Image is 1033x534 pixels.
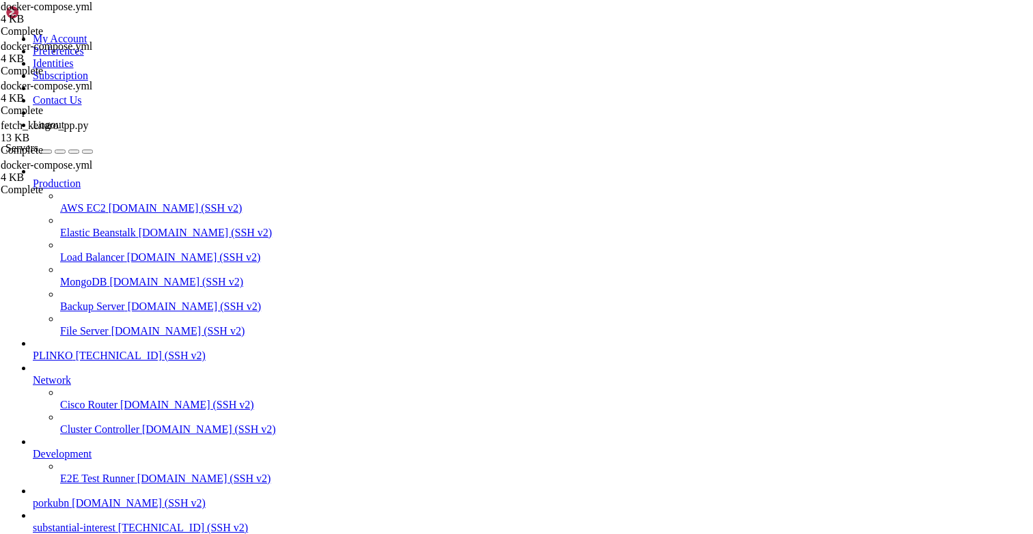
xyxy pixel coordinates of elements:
div: 4 KB [1,171,137,184]
span: fetch_keitaro_pp.py [1,120,137,144]
span: docker-compose.yml [1,1,137,25]
span: docker-compose.yml [1,1,92,12]
span: docker-compose.yml [1,80,137,104]
span: docker-compose.yml [1,159,92,171]
span: docker-compose.yml [1,40,137,65]
div: Complete [1,104,137,117]
div: 4 KB [1,53,137,65]
span: docker-compose.yml [1,80,92,92]
div: Complete [1,144,137,156]
div: 13 KB [1,132,137,144]
div: Complete [1,65,137,77]
div: Complete [1,25,137,38]
div: 4 KB [1,92,137,104]
div: Complete [1,184,137,196]
span: docker-compose.yml [1,40,92,52]
span: docker-compose.yml [1,159,137,184]
span: fetch_keitaro_pp.py [1,120,88,131]
div: 4 KB [1,13,137,25]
